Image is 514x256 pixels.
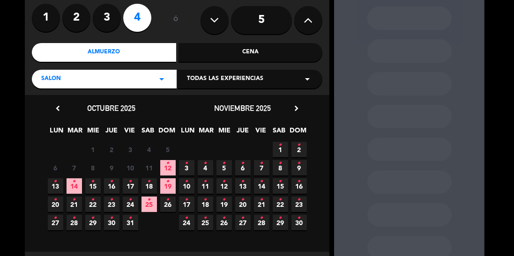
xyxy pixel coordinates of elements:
[273,197,288,212] span: 22
[216,215,232,230] span: 26
[160,160,176,176] span: 12
[291,103,301,113] i: chevron_right
[199,125,214,140] span: MAR
[204,211,207,226] i: •
[32,43,176,62] div: Almuerzo
[235,215,251,230] span: 27
[302,73,313,85] i: arrow_drop_down
[67,215,82,230] span: 28
[123,215,138,230] span: 31
[198,197,213,212] span: 18
[123,197,138,212] span: 24
[53,103,63,113] i: chevron_left
[104,178,119,194] span: 16
[298,211,301,226] i: •
[298,156,301,171] i: •
[217,125,232,140] span: MIE
[260,211,263,226] i: •
[122,125,138,140] span: VIE
[241,174,245,189] i: •
[223,211,226,226] i: •
[85,160,101,176] span: 8
[104,142,119,157] span: 2
[185,192,188,207] i: •
[32,4,60,32] label: 1
[235,178,251,194] span: 13
[235,160,251,176] span: 6
[93,4,121,32] label: 3
[41,74,61,84] span: SALON
[129,192,132,207] i: •
[123,160,138,176] span: 10
[179,43,323,62] div: Cena
[159,125,174,140] span: DOM
[166,156,170,171] i: •
[291,197,307,212] span: 23
[216,178,232,194] span: 12
[141,125,156,140] span: SAB
[110,211,113,226] i: •
[241,192,245,207] i: •
[54,174,57,189] i: •
[187,74,263,84] span: Todas las experiencias
[85,197,101,212] span: 22
[156,73,167,85] i: arrow_drop_down
[73,211,76,226] i: •
[123,178,138,194] span: 17
[198,160,213,176] span: 4
[67,160,82,176] span: 7
[223,174,226,189] i: •
[198,178,213,194] span: 11
[204,192,207,207] i: •
[279,156,282,171] i: •
[49,125,65,140] span: LUN
[67,125,83,140] span: MAR
[73,174,76,189] i: •
[185,211,188,226] i: •
[291,142,307,157] span: 2
[48,178,63,194] span: 13
[85,215,101,230] span: 29
[273,215,288,230] span: 29
[260,156,263,171] i: •
[179,160,194,176] span: 3
[91,174,95,189] i: •
[260,174,263,189] i: •
[142,142,157,157] span: 4
[148,174,151,189] i: •
[129,174,132,189] i: •
[198,215,213,230] span: 25
[123,142,138,157] span: 3
[254,160,269,176] span: 7
[185,156,188,171] i: •
[85,142,101,157] span: 1
[142,160,157,176] span: 11
[73,192,76,207] i: •
[104,160,119,176] span: 9
[180,125,196,140] span: LUN
[104,215,119,230] span: 30
[273,160,288,176] span: 8
[204,156,207,171] i: •
[123,4,151,32] label: 4
[110,174,113,189] i: •
[62,4,90,32] label: 2
[48,197,63,212] span: 20
[241,156,245,171] i: •
[166,174,170,189] i: •
[253,125,269,140] span: VIE
[104,125,119,140] span: JUE
[291,178,307,194] span: 16
[279,138,282,153] i: •
[279,174,282,189] i: •
[216,160,232,176] span: 5
[129,211,132,226] i: •
[104,197,119,212] span: 23
[260,192,263,207] i: •
[216,197,232,212] span: 19
[88,103,136,113] span: octubre 2025
[223,156,226,171] i: •
[67,178,82,194] span: 14
[273,178,288,194] span: 15
[142,178,157,194] span: 18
